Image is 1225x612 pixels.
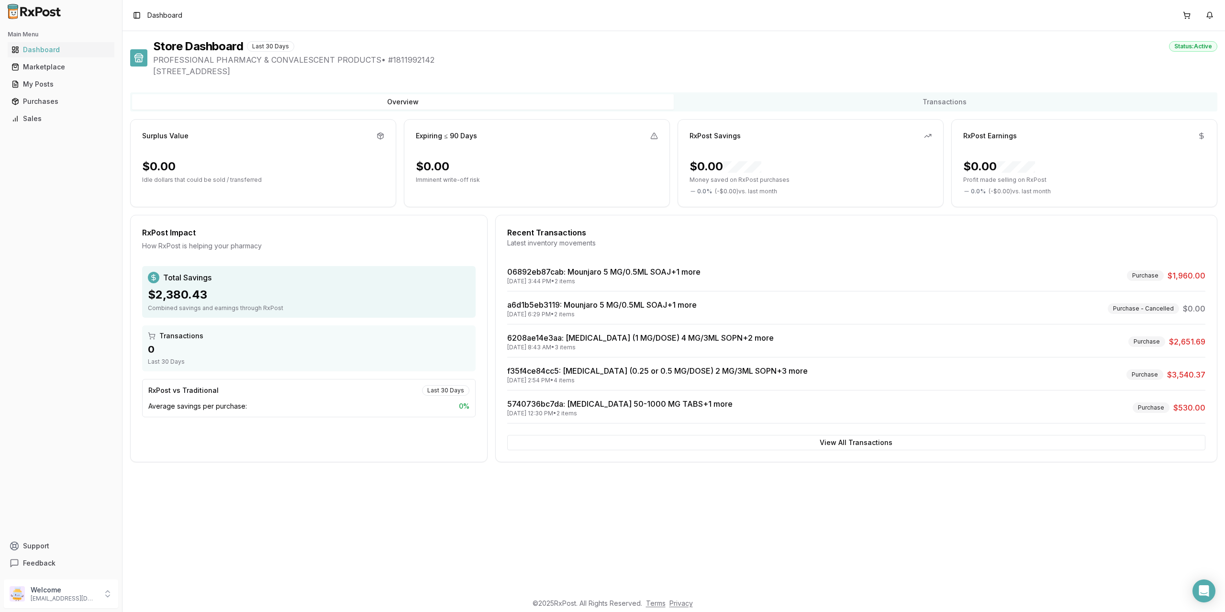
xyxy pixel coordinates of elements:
[153,66,1217,77] span: [STREET_ADDRESS]
[1173,402,1205,413] span: $530.00
[1126,369,1163,380] div: Purchase
[963,131,1017,141] div: RxPost Earnings
[422,385,469,396] div: Last 30 Days
[1108,303,1179,314] div: Purchase - Cancelled
[1133,402,1169,413] div: Purchase
[690,176,932,184] p: Money saved on RxPost purchases
[507,435,1205,450] button: View All Transactions
[1169,41,1217,52] div: Status: Active
[4,537,118,555] button: Support
[4,94,118,109] button: Purchases
[10,586,25,601] img: User avatar
[11,62,111,72] div: Marketplace
[963,159,1035,174] div: $0.00
[507,227,1205,238] div: Recent Transactions
[459,401,469,411] span: 0 %
[1192,579,1215,602] div: Open Intercom Messenger
[669,599,693,607] a: Privacy
[1167,369,1205,380] span: $3,540.37
[690,131,741,141] div: RxPost Savings
[690,159,761,174] div: $0.00
[147,11,182,20] span: Dashboard
[148,287,470,302] div: $2,380.43
[507,267,701,277] a: 06892eb87cab: Mounjaro 5 MG/0.5ML SOAJ+1 more
[697,188,712,195] span: 0.0 %
[1183,303,1205,314] span: $0.00
[4,555,118,572] button: Feedback
[142,159,176,174] div: $0.00
[1128,336,1165,347] div: Purchase
[416,159,449,174] div: $0.00
[142,131,189,141] div: Surplus Value
[148,358,470,366] div: Last 30 Days
[507,377,808,384] div: [DATE] 2:54 PM • 4 items
[11,114,111,123] div: Sales
[153,39,243,54] h1: Store Dashboard
[1127,270,1164,281] div: Purchase
[147,11,182,20] nav: breadcrumb
[31,585,97,595] p: Welcome
[247,41,294,52] div: Last 30 Days
[11,45,111,55] div: Dashboard
[1169,336,1205,347] span: $2,651.69
[507,238,1205,248] div: Latest inventory movements
[148,401,247,411] span: Average savings per purchase:
[646,599,666,607] a: Terms
[142,227,476,238] div: RxPost Impact
[507,366,808,376] a: f35f4ce84cc5: [MEDICAL_DATA] (0.25 or 0.5 MG/DOSE) 2 MG/3ML SOPN+3 more
[507,399,733,409] a: 5740736bc7da: [MEDICAL_DATA] 50-1000 MG TABS+1 more
[153,54,1217,66] span: PROFESSIONAL PHARMACY & CONVALESCENT PRODUCTS • # 1811992142
[132,94,674,110] button: Overview
[715,188,777,195] span: ( - $0.00 ) vs. last month
[416,176,658,184] p: Imminent write-off risk
[963,176,1205,184] p: Profit made selling on RxPost
[31,595,97,602] p: [EMAIL_ADDRESS][DOMAIN_NAME]
[148,386,219,395] div: RxPost vs Traditional
[971,188,986,195] span: 0.0 %
[148,343,470,356] div: 0
[4,42,118,57] button: Dashboard
[989,188,1051,195] span: ( - $0.00 ) vs. last month
[8,110,114,127] a: Sales
[507,278,701,285] div: [DATE] 3:44 PM • 2 items
[148,304,470,312] div: Combined savings and earnings through RxPost
[8,58,114,76] a: Marketplace
[8,41,114,58] a: Dashboard
[1168,270,1205,281] span: $1,960.00
[4,111,118,126] button: Sales
[8,76,114,93] a: My Posts
[4,77,118,92] button: My Posts
[8,31,114,38] h2: Main Menu
[142,176,384,184] p: Idle dollars that could be sold / transferred
[11,79,111,89] div: My Posts
[8,93,114,110] a: Purchases
[4,4,65,19] img: RxPost Logo
[674,94,1215,110] button: Transactions
[23,558,56,568] span: Feedback
[416,131,477,141] div: Expiring ≤ 90 Days
[4,59,118,75] button: Marketplace
[507,410,733,417] div: [DATE] 12:30 PM • 2 items
[11,97,111,106] div: Purchases
[507,333,774,343] a: 6208ae14e3aa: [MEDICAL_DATA] (1 MG/DOSE) 4 MG/3ML SOPN+2 more
[507,344,774,351] div: [DATE] 8:43 AM • 3 items
[163,272,212,283] span: Total Savings
[159,331,203,341] span: Transactions
[507,311,697,318] div: [DATE] 6:29 PM • 2 items
[507,300,697,310] a: a6d1b5eb3119: Mounjaro 5 MG/0.5ML SOAJ+1 more
[142,241,476,251] div: How RxPost is helping your pharmacy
